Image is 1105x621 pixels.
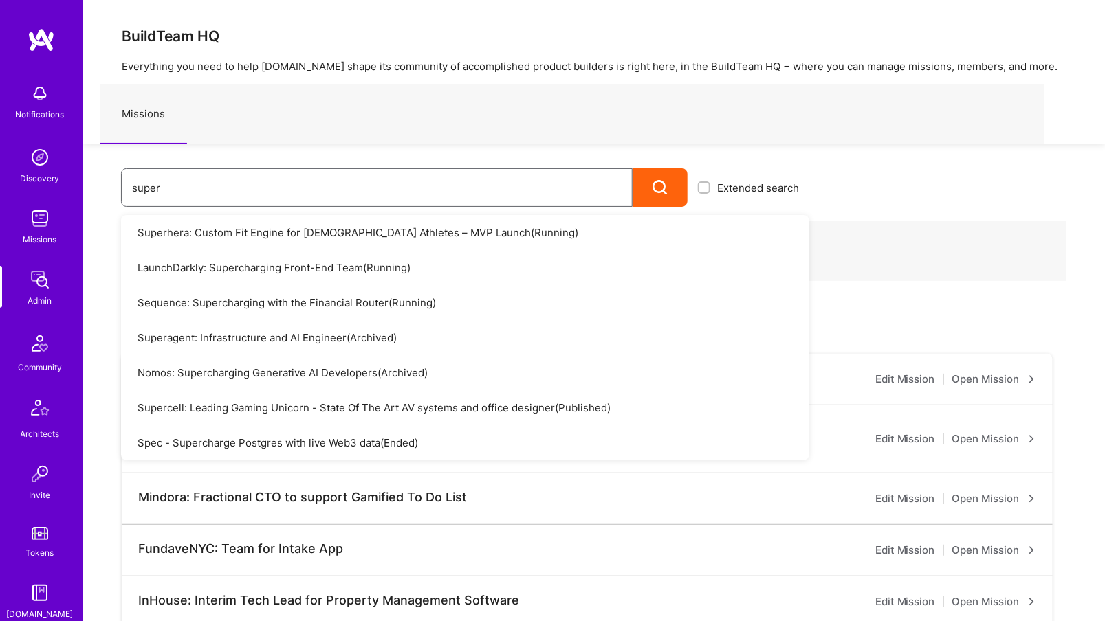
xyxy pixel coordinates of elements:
[18,360,62,374] div: Community
[1028,435,1036,443] i: icon ArrowRight
[26,266,54,293] img: admin teamwork
[875,371,935,387] a: Edit Mission
[952,542,1036,558] a: Open Mission
[21,171,60,185] div: Discovery
[875,542,935,558] a: Edit Mission
[100,84,187,144] a: Missions
[26,80,54,107] img: bell
[26,205,54,232] img: teamwork
[653,180,668,196] i: icon Search
[875,431,935,447] a: Edit Mission
[717,181,799,195] span: Extended search
[121,250,809,285] a: LaunchDarkly: Supercharging Front-End Team(Running)
[121,320,809,355] a: Superagent: Infrastructure and AI Engineer(Archived)
[26,545,54,560] div: Tokens
[23,394,56,427] img: Architects
[16,107,65,122] div: Notifications
[23,232,57,247] div: Missions
[138,541,343,556] div: FundaveNYC: Team for Intake App
[132,170,622,205] input: What type of mission are you looking for?
[1028,546,1036,554] i: icon ArrowRight
[7,607,74,621] div: [DOMAIN_NAME]
[28,293,52,308] div: Admin
[32,527,48,540] img: tokens
[28,27,55,52] img: logo
[1028,375,1036,383] i: icon ArrowRight
[1028,495,1036,503] i: icon ArrowRight
[952,371,1036,387] a: Open Mission
[122,59,1066,74] p: Everything you need to help [DOMAIN_NAME] shape its community of accomplished product builders is...
[121,215,809,250] a: Superhera: Custom Fit Engine for [DEMOGRAPHIC_DATA] Athletes – MVP Launch(Running)
[30,488,51,502] div: Invite
[875,594,935,610] a: Edit Mission
[26,144,54,171] img: discovery
[121,285,809,320] a: Sequence: Supercharging with the Financial Router(Running)
[1028,598,1036,606] i: icon ArrowRight
[26,579,54,607] img: guide book
[26,460,54,488] img: Invite
[121,425,809,460] a: Spec - Supercharge Postgres with live Web3 data(Ended)
[875,490,935,507] a: Edit Mission
[121,355,809,390] a: Nomos: Supercharging Generative AI Developers(Archived)
[122,27,1066,45] h3: BuildTeam HQ
[952,594,1036,610] a: Open Mission
[952,490,1036,507] a: Open Mission
[138,490,467,505] div: Mindora: Fractional CTO to support Gamified To Do List
[21,427,60,441] div: Architects
[952,431,1036,447] a: Open Mission
[23,327,56,360] img: Community
[138,593,519,608] div: InHouse: Interim Tech Lead for Property Management Software
[121,390,809,425] a: Supercell: Leading Gaming Unicorn - State Of The Art AV systems and office designer(Published)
